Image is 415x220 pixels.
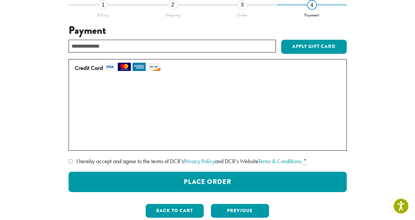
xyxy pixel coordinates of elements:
[118,63,131,71] img: mastercard
[258,157,301,165] a: Terms & Conditions
[146,204,204,218] button: Back to cart
[147,63,160,71] img: discover
[184,157,215,165] a: Privacy Policy
[281,40,347,54] button: Apply Gift Card
[208,10,277,18] div: Order
[277,10,347,18] div: Payment
[75,63,338,73] label: Credit Card
[211,204,269,218] button: Previous
[303,157,307,165] abbr: required
[69,24,347,37] h3: Payment
[138,10,208,18] div: Shipping
[69,10,138,18] div: Billing
[133,63,146,71] img: amex
[76,157,302,165] span: I hereby accept and agree to the terms of DCR’s and DCR’s Website .
[69,172,347,192] button: Place Order
[103,63,116,71] img: visa
[69,159,73,163] input: I hereby accept and agree to the terms of DCR’sPrivacy Policyand DCR’s WebsiteTerms & Conditions. *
